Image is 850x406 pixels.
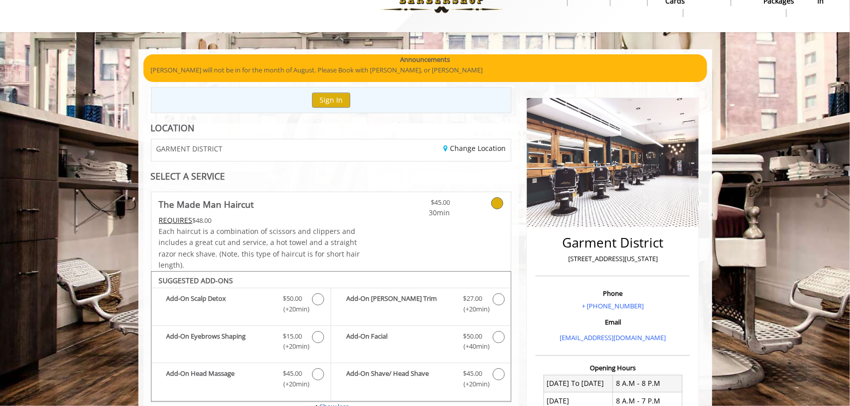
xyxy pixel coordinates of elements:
[157,331,326,355] label: Add-On Eyebrows Shaping
[277,341,307,352] span: (+20min )
[463,293,482,304] span: $27.00
[463,368,482,379] span: $45.00
[159,226,360,270] span: Each haircut is a combination of scissors and clippers and includes a great cut and service, a ho...
[277,304,307,314] span: (+20min )
[538,290,687,297] h3: Phone
[538,254,687,264] p: [STREET_ADDRESS][US_STATE]
[391,192,450,219] a: $45.00
[463,331,482,342] span: $50.00
[312,93,350,107] button: Sign In
[457,379,487,389] span: (+20min )
[283,368,302,379] span: $45.00
[167,368,273,389] b: Add-On Head Massage
[159,215,193,225] span: This service needs some Advance to be paid before we block your appointment
[283,331,302,342] span: $15.00
[400,54,450,65] b: Announcements
[167,293,273,314] b: Add-On Scalp Detox
[336,331,506,355] label: Add-On Facial
[457,341,487,352] span: (+40min )
[159,276,234,285] b: SUGGESTED ADD-ONS
[277,379,307,389] span: (+20min )
[538,318,687,326] h3: Email
[151,65,700,75] p: [PERSON_NAME] will not be in for the month of August. Please Book with [PERSON_NAME], or [PERSON_...
[538,235,687,250] h2: Garment District
[159,215,361,226] div: $48.00
[151,172,512,181] div: SELECT A SERVICE
[159,197,254,211] b: The Made Man Haircut
[535,364,690,371] h3: Opening Hours
[582,301,644,310] a: + [PHONE_NUMBER]
[346,368,453,389] b: Add-On Shave/ Head Shave
[457,304,487,314] span: (+20min )
[336,368,506,392] label: Add-On Shave/ Head Shave
[157,293,326,317] label: Add-On Scalp Detox
[391,207,450,218] span: 30min
[151,271,512,402] div: The Made Man Haircut Add-onS
[151,122,195,134] b: LOCATION
[560,333,666,342] a: [EMAIL_ADDRESS][DOMAIN_NAME]
[544,375,613,392] td: [DATE] To [DATE]
[346,331,453,352] b: Add-On Facial
[443,143,506,153] a: Change Location
[613,375,682,392] td: 8 A.M - 8 P.M
[346,293,453,314] b: Add-On [PERSON_NAME] Trim
[283,293,302,304] span: $50.00
[336,293,506,317] label: Add-On Beard Trim
[167,331,273,352] b: Add-On Eyebrows Shaping
[157,368,326,392] label: Add-On Head Massage
[157,145,223,152] span: GARMENT DISTRICT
